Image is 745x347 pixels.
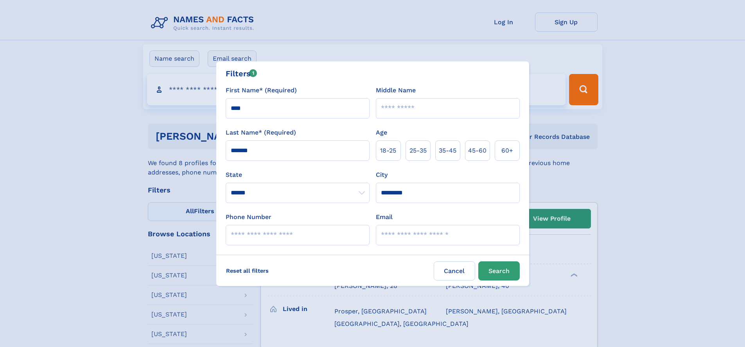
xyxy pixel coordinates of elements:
[226,68,257,79] div: Filters
[439,146,456,155] span: 35‑45
[226,170,370,180] label: State
[376,212,393,222] label: Email
[434,261,475,280] label: Cancel
[478,261,520,280] button: Search
[376,86,416,95] label: Middle Name
[376,128,387,137] label: Age
[376,170,388,180] label: City
[226,86,297,95] label: First Name* (Required)
[468,146,486,155] span: 45‑60
[409,146,427,155] span: 25‑35
[501,146,513,155] span: 60+
[226,128,296,137] label: Last Name* (Required)
[380,146,396,155] span: 18‑25
[226,212,271,222] label: Phone Number
[221,261,274,280] label: Reset all filters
